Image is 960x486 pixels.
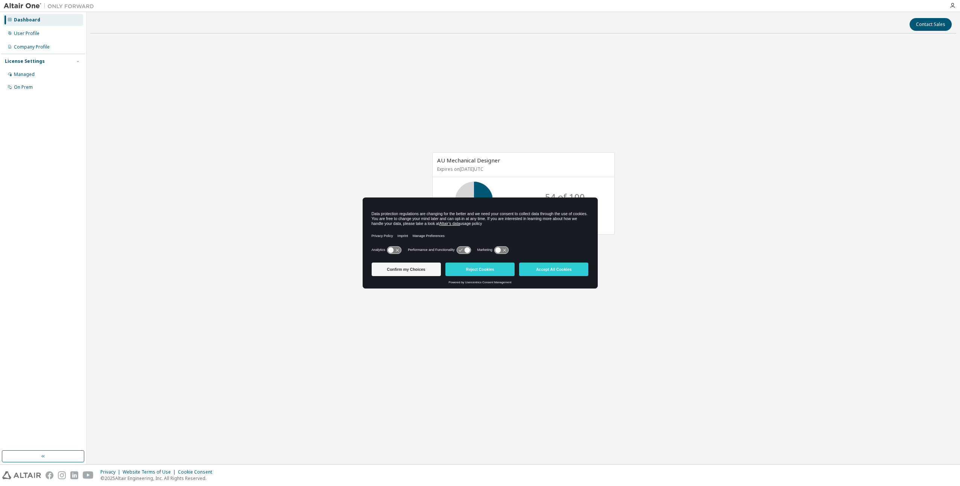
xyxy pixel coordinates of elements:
[545,191,585,204] p: 54 of 100
[14,30,39,36] div: User Profile
[2,471,41,479] img: altair_logo.svg
[4,2,98,10] img: Altair One
[178,469,217,475] div: Cookie Consent
[437,156,500,164] span: AU Mechanical Designer
[14,44,50,50] div: Company Profile
[58,471,66,479] img: instagram.svg
[70,471,78,479] img: linkedin.svg
[100,469,123,475] div: Privacy
[100,475,217,481] p: © 2025 Altair Engineering, Inc. All Rights Reserved.
[123,469,178,475] div: Website Terms of Use
[83,471,94,479] img: youtube.svg
[46,471,53,479] img: facebook.svg
[910,18,952,31] button: Contact Sales
[437,166,608,172] p: Expires on [DATE] UTC
[14,84,33,90] div: On Prem
[14,17,40,23] div: Dashboard
[14,71,35,77] div: Managed
[5,58,45,64] div: License Settings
